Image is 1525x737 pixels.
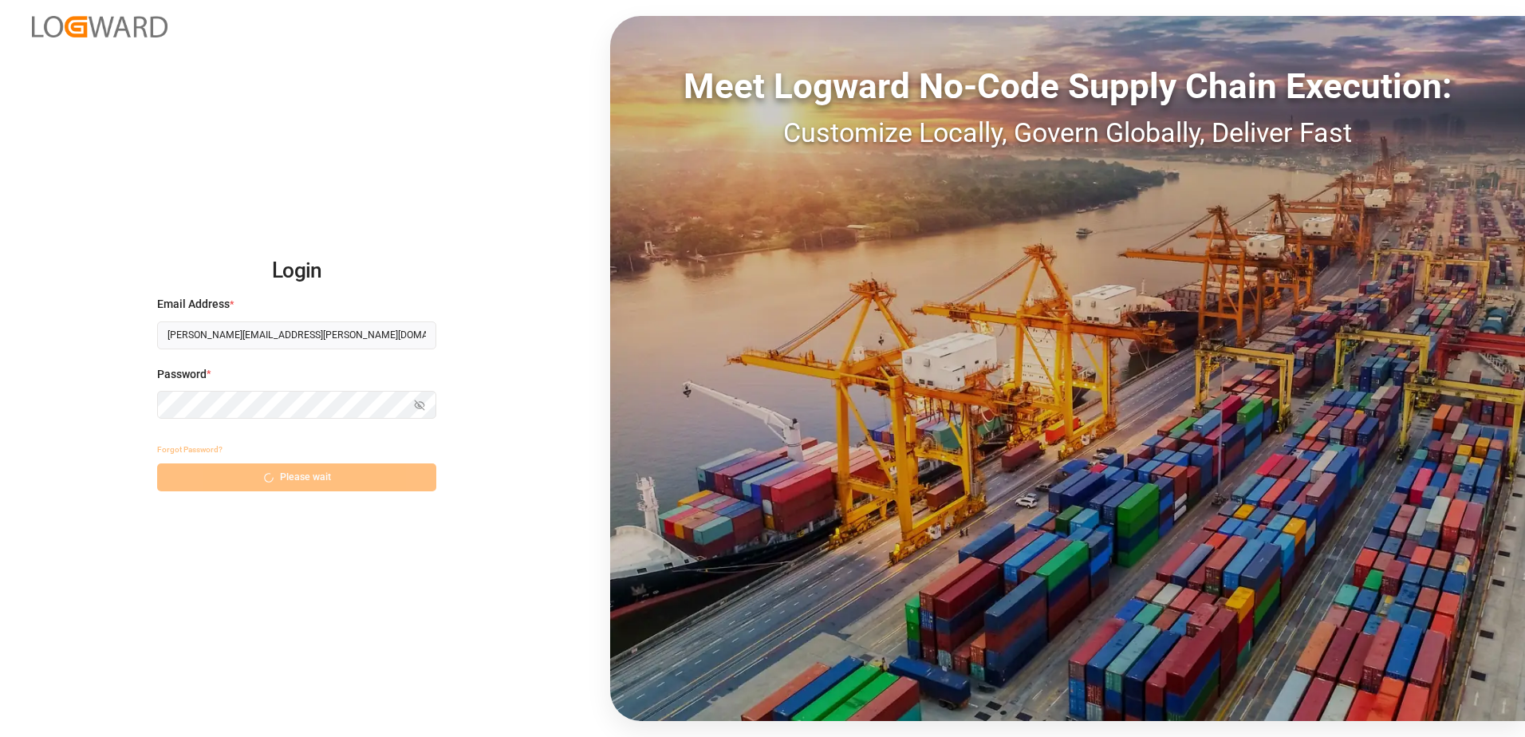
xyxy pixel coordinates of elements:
span: Email Address [157,296,230,313]
div: Customize Locally, Govern Globally, Deliver Fast [610,112,1525,153]
img: Logward_new_orange.png [32,16,167,37]
span: Password [157,366,207,383]
h2: Login [157,246,436,297]
div: Meet Logward No-Code Supply Chain Execution: [610,60,1525,112]
input: Enter your email [157,321,436,349]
